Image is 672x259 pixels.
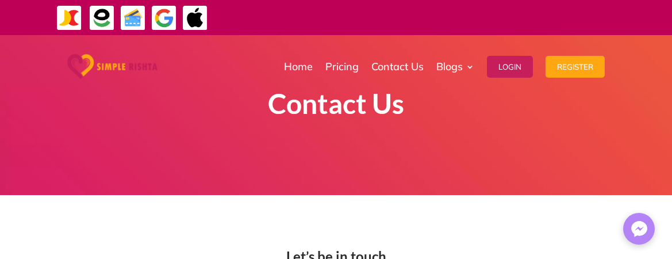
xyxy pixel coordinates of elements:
a: Blogs [436,38,474,96]
button: Login [487,56,533,78]
img: Credit Cards [120,5,146,31]
img: Messenger [628,218,651,241]
strong: Contact Us [268,87,404,120]
img: EasyPaisa-icon [89,5,115,31]
img: GooglePay-icon [151,5,177,31]
button: Register [546,56,605,78]
a: Pricing [325,38,359,96]
img: ApplePay-icon [182,5,208,31]
a: Contact Us [371,38,424,96]
img: JazzCash-icon [56,5,82,31]
a: Login [487,38,533,96]
a: Register [546,38,605,96]
a: Home [284,38,313,96]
